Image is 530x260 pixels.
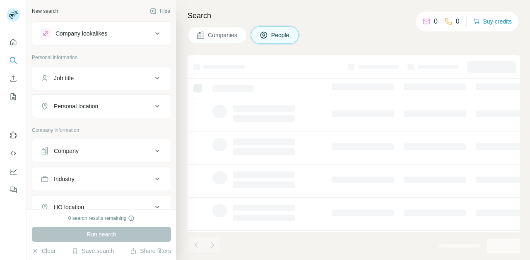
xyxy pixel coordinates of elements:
button: Dashboard [7,164,20,179]
button: Enrich CSV [7,71,20,86]
button: Feedback [7,182,20,197]
div: Company [54,147,79,155]
button: Industry [32,169,171,189]
button: Company [32,141,171,161]
button: Use Surfe on LinkedIn [7,128,20,143]
button: Job title [32,68,171,88]
button: Use Surfe API [7,146,20,161]
p: Personal information [32,54,171,61]
p: 0 [434,17,438,26]
h4: Search [188,10,520,21]
button: HQ location [32,197,171,217]
button: Search [7,53,20,68]
button: Company lookalikes [32,24,171,43]
button: Personal location [32,96,171,116]
p: Company information [32,126,171,134]
span: People [271,31,290,39]
div: Personal location [54,102,98,110]
div: Company lookalikes [55,29,107,38]
button: Save search [72,247,114,255]
button: Quick start [7,35,20,50]
div: HQ location [54,203,84,211]
div: New search [32,7,58,15]
button: Clear [32,247,55,255]
p: 0 [456,17,460,26]
button: My lists [7,89,20,104]
button: Buy credits [473,16,512,27]
div: Industry [54,175,75,183]
button: Hide [144,5,176,17]
div: Job title [54,74,74,82]
div: 0 search results remaining [68,215,135,222]
button: Share filters [130,247,171,255]
span: Companies [208,31,238,39]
